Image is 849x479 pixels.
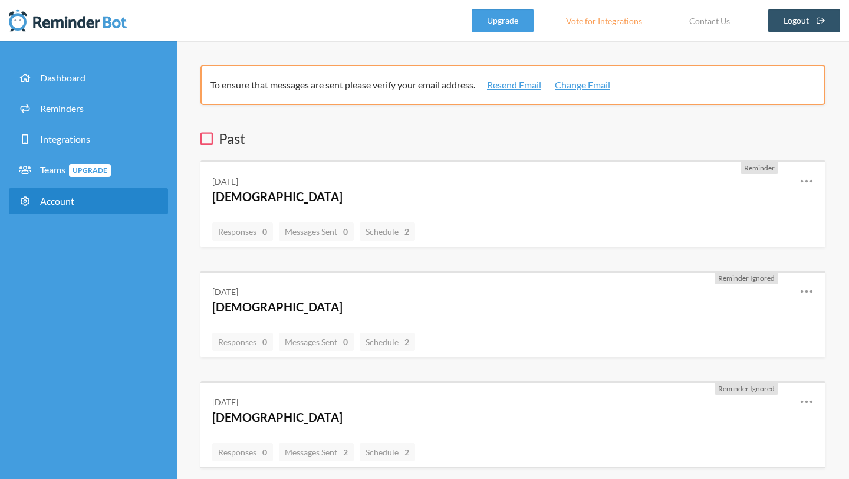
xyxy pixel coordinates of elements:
a: Reminders [9,96,168,122]
h3: Past [200,129,825,149]
span: Account [40,195,74,206]
div: [DATE] [212,175,238,188]
a: Schedule2 [360,222,415,241]
strong: 2 [404,225,409,238]
span: Reminder Ignored [718,274,775,283]
strong: 0 [262,225,267,238]
a: Responses0 [212,443,273,461]
a: [DEMOGRAPHIC_DATA] [212,189,343,204]
span: Responses [218,337,267,347]
span: Schedule [366,447,409,457]
span: Responses [218,227,267,237]
span: Upgrade [69,164,111,177]
strong: 0 [262,336,267,348]
strong: 2 [404,336,409,348]
a: [DEMOGRAPHIC_DATA] [212,410,343,424]
a: Dashboard [9,65,168,91]
span: Reminder [744,163,775,172]
a: Responses0 [212,333,273,351]
div: [DATE] [212,396,238,408]
a: Messages Sent2 [279,443,354,461]
a: Schedule2 [360,333,415,351]
a: Messages Sent0 [279,333,354,351]
span: Responses [218,447,267,457]
a: Logout [768,9,841,32]
p: To ensure that messages are sent please verify your email address. [210,78,807,92]
strong: 0 [343,225,348,238]
a: Integrations [9,126,168,152]
span: Reminders [40,103,84,114]
a: Account [9,188,168,214]
span: Messages Sent [285,337,348,347]
div: [DATE] [212,286,238,298]
a: Upgrade [472,9,534,32]
strong: 0 [262,446,267,458]
strong: 2 [404,446,409,458]
a: [DEMOGRAPHIC_DATA] [212,300,343,314]
span: Messages Sent [285,227,348,237]
span: Dashboard [40,72,85,83]
strong: 0 [343,336,348,348]
span: Schedule [366,337,409,347]
a: Change Email [555,78,610,92]
a: TeamsUpgrade [9,157,168,183]
span: Teams [40,164,111,175]
span: Reminder Ignored [718,384,775,393]
strong: 2 [343,446,348,458]
a: Schedule2 [360,443,415,461]
a: Resend Email [487,78,541,92]
a: Contact Us [674,9,745,32]
a: Messages Sent0 [279,222,354,241]
a: Responses0 [212,222,273,241]
span: Messages Sent [285,447,348,457]
span: Integrations [40,133,90,145]
span: Schedule [366,227,409,237]
img: Reminder Bot [9,9,127,32]
a: Vote for Integrations [551,9,657,32]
